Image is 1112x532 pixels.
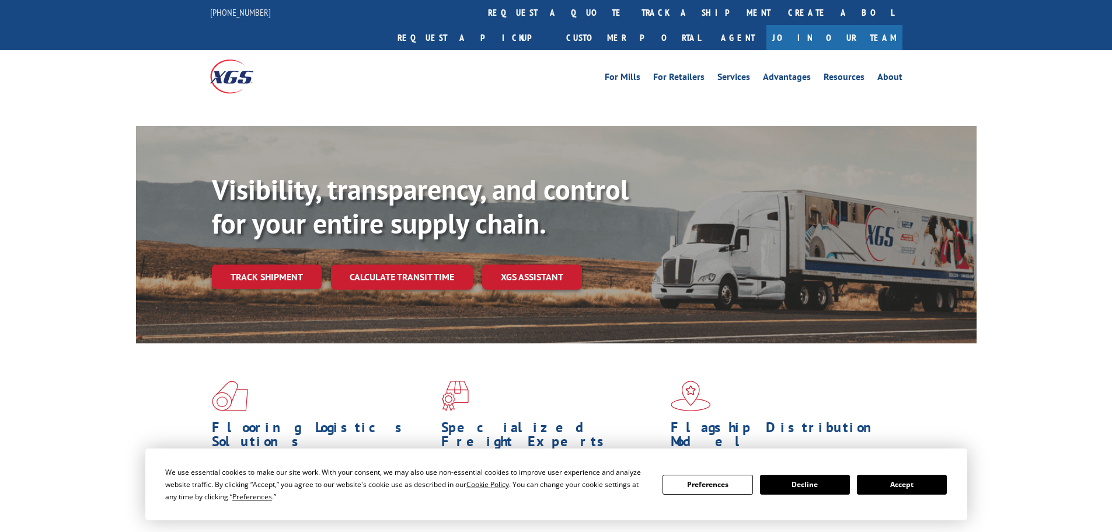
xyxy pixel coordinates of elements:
[663,475,752,495] button: Preferences
[653,72,705,85] a: For Retailers
[441,381,469,411] img: xgs-icon-focused-on-flooring-red
[441,420,662,454] h1: Specialized Freight Experts
[763,72,811,85] a: Advantages
[212,171,629,241] b: Visibility, transparency, and control for your entire supply chain.
[671,381,711,411] img: xgs-icon-flagship-distribution-model-red
[212,265,322,289] a: Track shipment
[482,265,582,290] a: XGS ASSISTANT
[717,72,750,85] a: Services
[232,492,272,502] span: Preferences
[331,265,473,290] a: Calculate transit time
[210,6,271,18] a: [PHONE_NUMBER]
[824,72,864,85] a: Resources
[389,25,557,50] a: Request a pickup
[557,25,709,50] a: Customer Portal
[671,420,891,454] h1: Flagship Distribution Model
[709,25,766,50] a: Agent
[760,475,850,495] button: Decline
[145,448,967,520] div: Cookie Consent Prompt
[165,466,649,503] div: We use essential cookies to make our site work. With your consent, we may also use non-essential ...
[466,479,509,489] span: Cookie Policy
[877,72,902,85] a: About
[605,72,640,85] a: For Mills
[212,381,248,411] img: xgs-icon-total-supply-chain-intelligence-red
[766,25,902,50] a: Join Our Team
[212,420,433,454] h1: Flooring Logistics Solutions
[857,475,947,495] button: Accept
